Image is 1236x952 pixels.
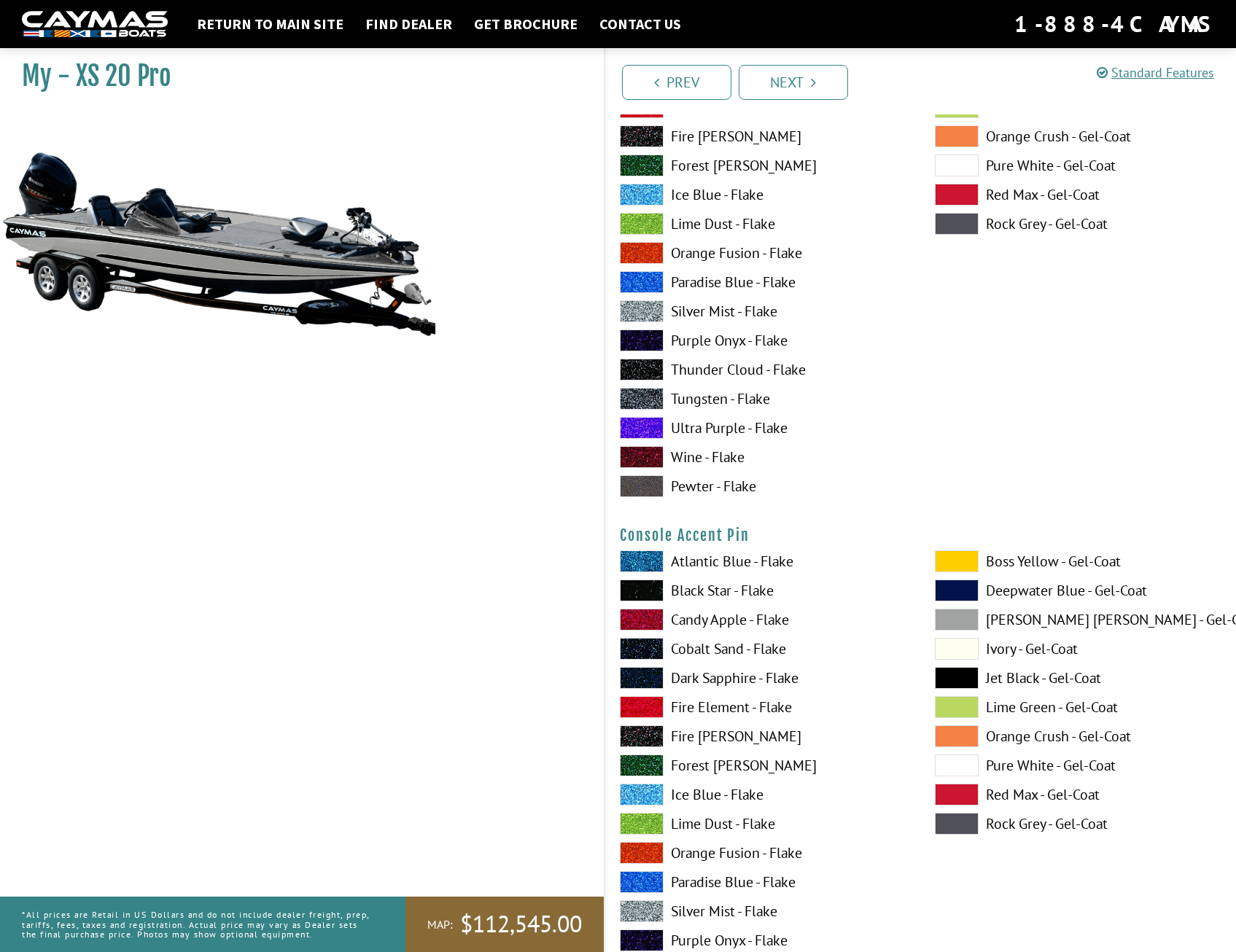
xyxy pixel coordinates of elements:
[620,609,906,631] label: Candy Apple - Flake
[620,638,906,660] label: Cobalt Sand - Flake
[622,65,731,100] a: Prev
[1014,8,1214,40] div: 1-888-4CAYMAS
[935,638,1221,660] label: Ivory - Gel-Coat
[935,213,1221,235] label: Rock Grey - Gel-Coat
[935,184,1221,206] label: Red Max - Gel-Coat
[22,60,567,93] h1: My - XS 20 Pro
[460,909,582,940] span: $112,545.00
[620,929,906,951] label: Purple Onyx - Flake
[935,155,1221,176] label: Pure White - Gel-Coat
[935,550,1221,572] label: Boss Yellow - Gel-Coat
[620,125,906,147] label: Fire [PERSON_NAME]
[935,784,1221,805] label: Red Max - Gel-Coat
[620,900,906,922] label: Silver Mist - Flake
[620,871,906,893] label: Paradise Blue - Flake
[358,15,459,34] a: Find Dealer
[620,580,906,601] label: Black Star - Flake
[620,388,906,410] label: Tungsten - Flake
[935,580,1221,601] label: Deepwater Blue - Gel-Coat
[467,15,585,34] a: Get Brochure
[620,446,906,468] label: Wine - Flake
[935,696,1221,718] label: Lime Green - Gel-Coat
[22,11,168,38] img: white-logo-c9c8dbefe5ff5ceceb0f0178aa75bf4bb51f6bca0971e226c86eb53dfe498488.png
[620,242,906,264] label: Orange Fusion - Flake
[620,417,906,439] label: Ultra Purple - Flake
[620,271,906,293] label: Paradise Blue - Flake
[739,65,848,100] a: Next
[620,526,1222,545] h4: Console Accent Pin
[935,667,1221,689] label: Jet Black - Gel-Coat
[620,329,906,351] label: Purple Onyx - Flake
[1097,64,1214,81] a: Standard Features
[620,754,906,776] label: Forest [PERSON_NAME]
[935,609,1221,631] label: [PERSON_NAME] [PERSON_NAME] - Gel-Coat
[620,725,906,747] label: Fire [PERSON_NAME]
[935,754,1221,776] label: Pure White - Gel-Coat
[620,213,906,235] label: Lime Dust - Flake
[620,842,906,864] label: Orange Fusion - Flake
[190,15,351,34] a: Return to main site
[620,784,906,805] label: Ice Blue - Flake
[935,813,1221,835] label: Rock Grey - Gel-Coat
[22,902,373,946] p: *All prices are Retail in US Dollars and do not include dealer freight, prep, tariffs, fees, taxe...
[935,725,1221,747] label: Orange Crush - Gel-Coat
[620,475,906,497] label: Pewter - Flake
[620,155,906,176] label: Forest [PERSON_NAME]
[620,667,906,689] label: Dark Sapphire - Flake
[620,359,906,381] label: Thunder Cloud - Flake
[427,917,453,932] span: MAP:
[935,125,1221,147] label: Orange Crush - Gel-Coat
[592,15,688,34] a: Contact Us
[405,897,604,952] a: MAP:$112,545.00
[620,184,906,206] label: Ice Blue - Flake
[620,813,906,835] label: Lime Dust - Flake
[620,300,906,322] label: Silver Mist - Flake
[620,696,906,718] label: Fire Element - Flake
[620,550,906,572] label: Atlantic Blue - Flake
